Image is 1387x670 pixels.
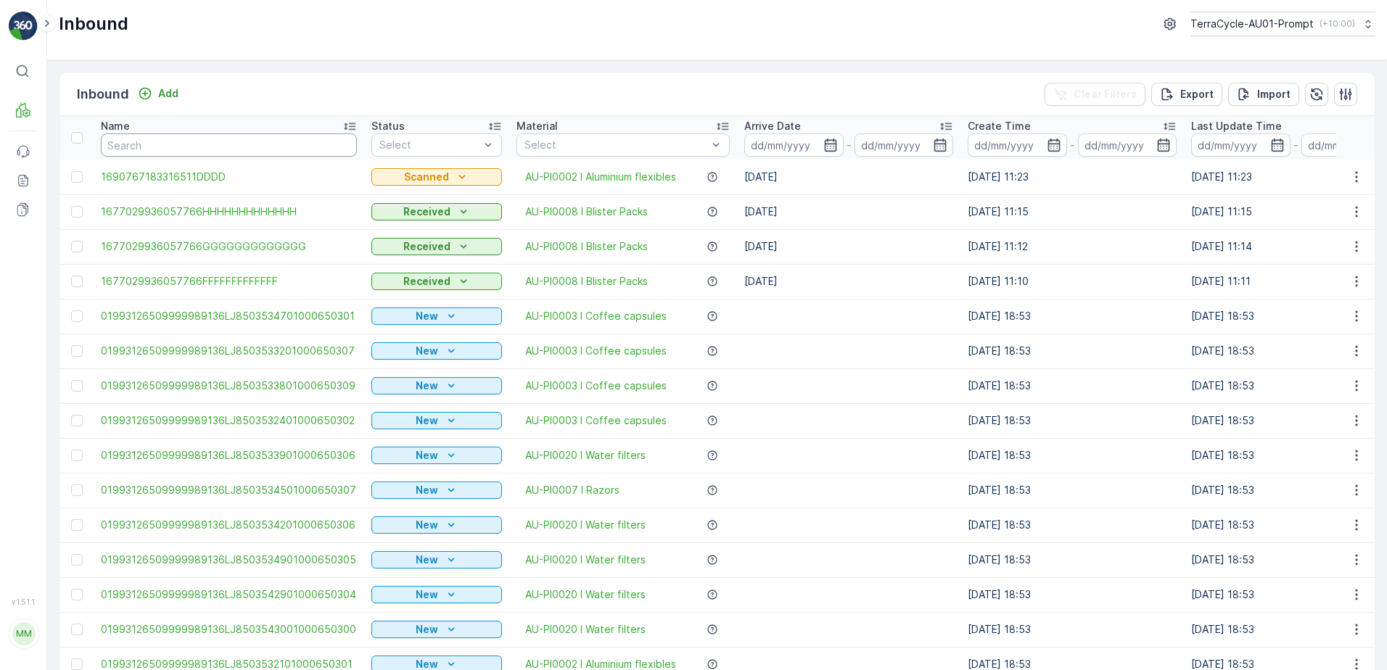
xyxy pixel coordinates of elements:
input: dd/mm/yyyy [1191,133,1291,157]
button: New [371,307,502,325]
a: 1677029936057766HHHHHHHHHHHHH [101,204,357,219]
p: Create Time [968,119,1031,133]
div: Toggle Row Selected [71,450,83,461]
a: AU-PI0020 I Water filters [525,553,646,567]
span: AU-PI0008 I Blister Packs [525,274,648,289]
p: Received [403,204,450,219]
button: Export [1151,83,1222,106]
a: 01993126509999989136LJ8503542901000650304 [101,587,357,602]
p: - [847,136,852,154]
a: AU-PI0003 I Coffee capsules [525,379,667,393]
td: [DATE] 18:53 [960,299,1184,334]
td: [DATE] 11:12 [960,229,1184,264]
td: [DATE] 18:53 [960,438,1184,473]
button: Import [1228,83,1299,106]
td: [DATE] 18:53 [960,403,1184,438]
td: [DATE] [737,194,960,229]
p: Clear Filters [1074,87,1137,102]
p: Import [1257,87,1291,102]
button: New [371,377,502,394]
a: 01993126509999989136LJ8503534501000650307 [101,483,357,497]
td: [DATE] [737,229,960,264]
button: New [371,481,502,499]
td: [DATE] [737,160,960,194]
a: AU-PI0007 I Razors [525,483,620,497]
p: New [416,309,438,323]
input: Search [101,133,357,157]
button: New [371,586,502,603]
td: [DATE] 18:53 [960,334,1184,368]
div: Toggle Row Selected [71,658,83,670]
div: Toggle Row Selected [71,241,83,252]
a: 1677029936057766GGGGGGGGGGGGG [101,239,357,254]
td: [DATE] 11:10 [960,264,1184,299]
div: Toggle Row Selected [71,554,83,566]
p: Inbound [59,12,128,36]
p: Arrive Date [744,119,801,133]
p: New [416,483,438,497]
p: Material [516,119,558,133]
a: 01993126509999989136LJ8503534201000650306 [101,518,357,532]
a: 01993126509999989136LJ8503534901000650305 [101,553,357,567]
p: Last Update Time [1191,119,1282,133]
div: Toggle Row Selected [71,345,83,357]
a: AU-PI0002 I Aluminium flexibles [525,170,676,184]
button: New [371,516,502,534]
div: Toggle Row Selected [71,380,83,392]
a: 01993126509999989136LJ8503533801000650309 [101,379,357,393]
span: AU-PI0020 I Water filters [525,518,646,532]
div: Toggle Row Selected [71,589,83,600]
div: Toggle Row Selected [71,206,83,218]
p: Export [1180,87,1214,102]
a: 01993126509999989136LJ8503533901000650306 [101,448,357,463]
a: 01993126509999989136LJ8503533201000650307 [101,344,357,358]
p: New [416,518,438,532]
a: AU-PI0020 I Water filters [525,622,646,637]
a: 01993126509999989136LJ8503543001000650300 [101,622,357,637]
button: Received [371,238,502,255]
p: Received [403,274,450,289]
button: New [371,447,502,464]
a: 1690767183316511DDDD [101,170,357,184]
input: dd/mm/yyyy [744,133,844,157]
span: AU-PI0020 I Water filters [525,587,646,602]
button: Received [371,203,502,220]
td: [DATE] 18:53 [960,612,1184,647]
p: Select [379,138,480,152]
button: New [371,412,502,429]
div: Toggle Row Selected [71,519,83,531]
p: ( +10:00 ) [1320,18,1355,30]
a: AU-PI0008 I Blister Packs [525,239,648,254]
p: New [416,448,438,463]
p: Select [524,138,707,152]
span: 01993126509999989136LJ8503532401000650302 [101,413,357,428]
span: v 1.51.1 [9,597,38,606]
div: Toggle Row Selected [71,276,83,287]
p: Inbound [77,84,129,104]
span: AU-PI0020 I Water filters [525,448,646,463]
img: logo [9,12,38,41]
td: [DATE] 18:53 [960,577,1184,612]
div: Toggle Row Selected [71,415,83,426]
div: Toggle Row Selected [71,310,83,322]
span: AU-PI0003 I Coffee capsules [525,344,667,358]
div: Toggle Row Selected [71,484,83,496]
a: 01993126509999989136LJ8503534701000650301 [101,309,357,323]
a: AU-PI0003 I Coffee capsules [525,413,667,428]
button: New [371,621,502,638]
p: - [1293,136,1298,154]
a: AU-PI0003 I Coffee capsules [525,309,667,323]
td: [DATE] 18:53 [960,542,1184,577]
td: [DATE] 11:15 [960,194,1184,229]
p: Scanned [404,170,449,184]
